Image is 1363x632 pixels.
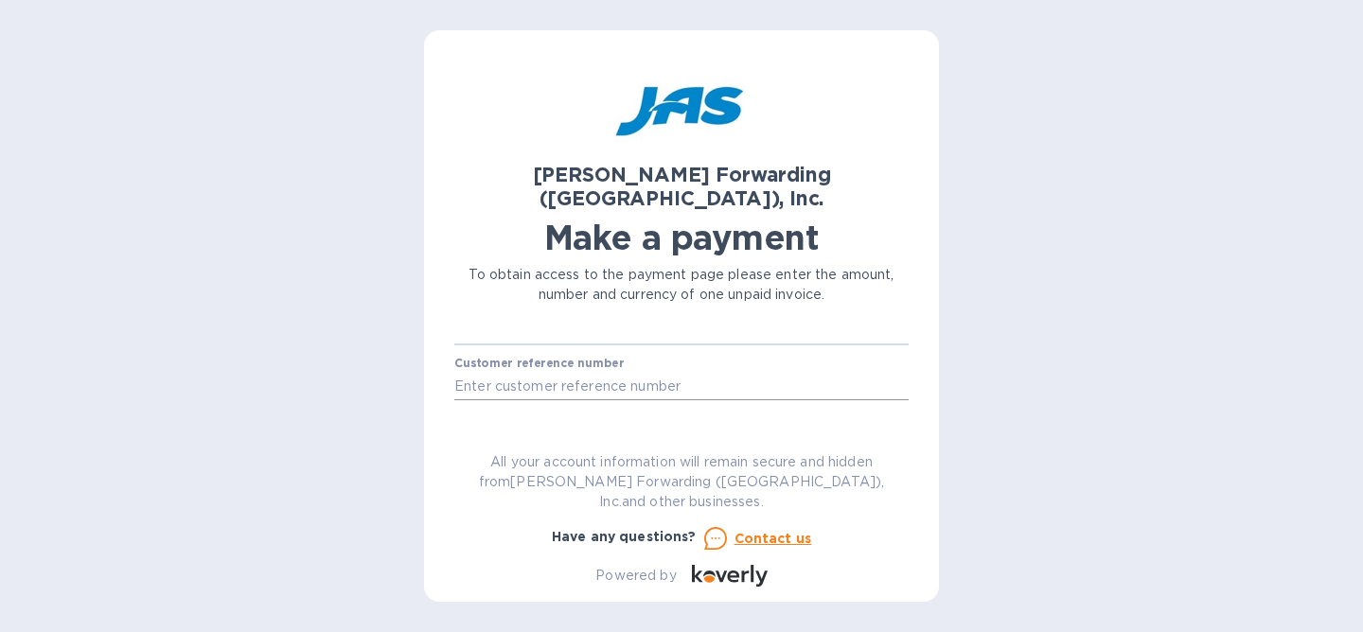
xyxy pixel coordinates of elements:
p: To obtain access to the payment page please enter the amount, number and currency of one unpaid i... [454,265,909,305]
p: All your account information will remain secure and hidden from [PERSON_NAME] Forwarding ([GEOGRA... [454,452,909,512]
p: Powered by [595,566,676,586]
b: [PERSON_NAME] Forwarding ([GEOGRAPHIC_DATA]), Inc. [533,163,831,210]
label: Customer reference number [454,359,624,370]
b: Have any questions? [552,529,697,544]
input: Enter customer reference number [454,372,909,400]
u: Contact us [735,531,812,546]
h1: Make a payment [454,218,909,257]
